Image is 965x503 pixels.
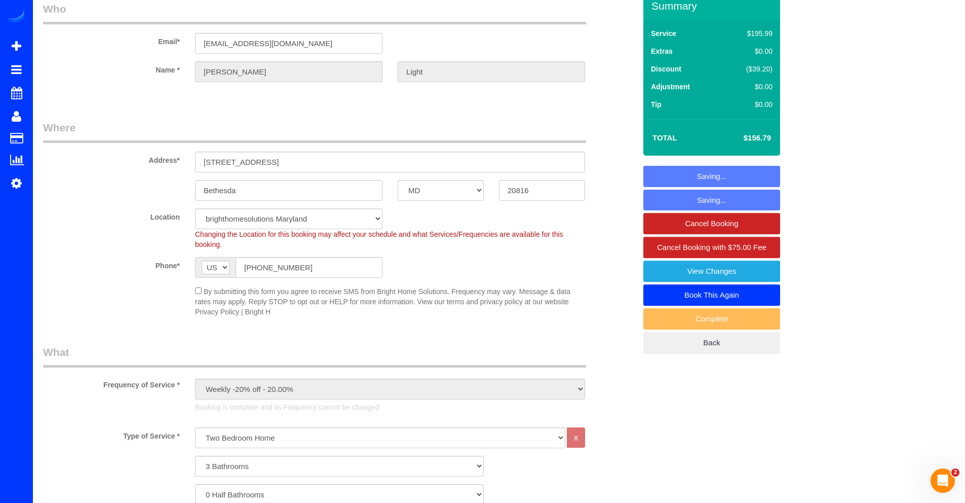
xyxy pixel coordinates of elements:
label: Frequency of Service * [35,376,187,390]
input: City* [195,180,382,201]
input: Phone* [236,257,382,278]
span: Changing the Location for this booking may affect your schedule and what Services/Frequencies are... [195,230,563,248]
a: Book This Again [643,284,780,306]
div: $0.00 [725,46,773,56]
div: $195.99 [725,28,773,39]
div: $0.00 [725,99,773,110]
iframe: Intercom live chat [931,469,955,493]
span: 2 [951,469,959,477]
label: Phone* [35,257,187,271]
input: Zip Code* [499,180,585,201]
a: Back [643,332,780,353]
label: Address* [35,152,187,165]
label: Adjustment [651,82,690,92]
div: ($39.20) [725,64,773,74]
input: Email* [195,33,382,54]
span: By submitting this form you agree to receive SMS from Bright Home Solutions. Frequency may vary. ... [195,288,570,316]
label: Tip [651,99,662,110]
strong: Total [652,133,677,142]
p: Booking is complete and its Frequency cannot be changed [195,402,585,412]
span: Cancel Booking with $75.00 Fee [657,243,766,251]
legend: What [43,345,586,368]
label: Discount [651,64,681,74]
a: View Changes [643,261,780,282]
img: Automaid Logo [6,10,26,24]
div: $0.00 [725,82,773,92]
legend: Where [43,120,586,143]
label: Location [35,208,187,222]
legend: Who [43,2,586,24]
a: Cancel Booking with $75.00 Fee [643,237,780,258]
label: Service [651,28,676,39]
label: Extras [651,46,673,56]
input: First Name* [195,61,382,82]
a: Cancel Booking [643,213,780,234]
label: Email* [35,33,187,47]
input: Last Name* [398,61,585,82]
label: Name * [35,61,187,75]
h4: $156.79 [713,134,771,142]
label: Type of Service * [35,427,187,441]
